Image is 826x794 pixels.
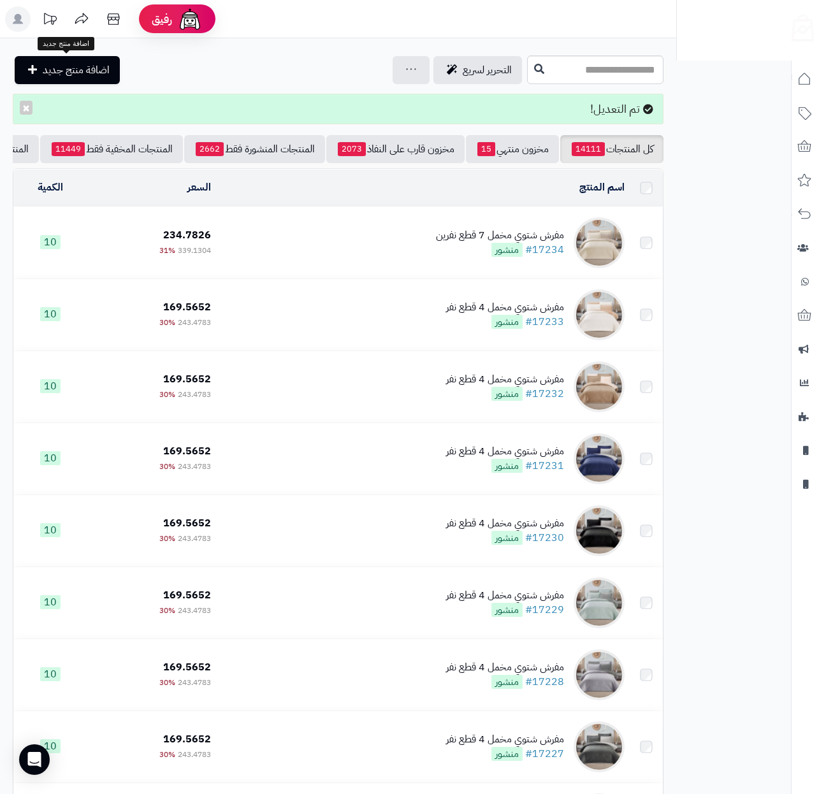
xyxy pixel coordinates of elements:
span: 234.7826 [163,227,211,243]
span: 169.5652 [163,732,211,747]
img: مفرش شتوي مخمل 4 قطع نفر [574,505,625,556]
img: logo [783,10,814,41]
span: منشور [491,531,523,545]
span: منشور [491,315,523,329]
a: مخزون منتهي15 [466,135,559,163]
span: منشور [491,387,523,401]
img: مفرش شتوي مخمل 4 قطع نفر [574,289,625,340]
div: اضافة منتج جديد [38,37,94,51]
span: 30% [159,533,175,544]
span: 169.5652 [163,444,211,459]
div: Open Intercom Messenger [19,744,50,775]
span: 243.4783 [178,389,211,400]
span: 243.4783 [178,749,211,760]
span: 10 [40,595,61,609]
a: المنتجات المنشورة فقط2662 [184,135,325,163]
a: #17233 [525,314,564,329]
span: منشور [491,243,523,257]
img: مفرش شتوي مخمل 4 قطع نفر [574,361,625,412]
span: اضافة منتج جديد [43,62,110,78]
img: مفرش شتوي مخمل 4 قطع نفر [574,577,625,628]
span: منشور [491,459,523,473]
a: السعر [187,180,211,195]
span: 15 [477,142,495,156]
span: 169.5652 [163,516,211,531]
span: منشور [491,603,523,617]
span: التحرير لسريع [463,62,512,78]
a: #17234 [525,242,564,257]
span: 10 [40,451,61,465]
a: اسم المنتج [579,180,625,195]
button: × [20,101,33,115]
div: مفرش شتوي مخمل 4 قطع نفر [446,300,564,315]
span: 243.4783 [178,605,211,616]
div: تم التعديل! [13,94,663,124]
span: 30% [159,677,175,688]
a: مخزون قارب على النفاذ2073 [326,135,465,163]
span: 243.4783 [178,533,211,544]
a: اضافة منتج جديد [15,56,120,84]
span: 2073 [338,142,366,156]
span: 30% [159,461,175,472]
a: التحرير لسريع [433,56,522,84]
span: 243.4783 [178,461,211,472]
a: المنتجات المخفية فقط11449 [40,135,183,163]
a: الكمية [38,180,63,195]
a: #17231 [525,458,564,473]
div: مفرش شتوي مخمل 4 قطع نفر [446,444,564,459]
span: 11449 [52,142,85,156]
span: 10 [40,379,61,393]
span: 30% [159,605,175,616]
span: 10 [40,667,61,681]
div: مفرش شتوي مخمل 4 قطع نفر [446,588,564,603]
div: مفرش شتوي مخمل 4 قطع نفر [446,660,564,675]
span: 30% [159,317,175,328]
a: تحديثات المنصة [34,6,66,35]
div: مفرش شتوي مخمل 4 قطع نفر [446,516,564,531]
img: مفرش شتوي مخمل 4 قطع نفر [574,721,625,772]
a: #17229 [525,602,564,617]
div: مفرش شتوي مخمل 4 قطع نفر [446,732,564,747]
span: 169.5652 [163,660,211,675]
img: ai-face.png [177,6,203,32]
a: #17232 [525,386,564,401]
img: مفرش شتوي مخمل 4 قطع نفر [574,433,625,484]
span: 10 [40,739,61,753]
span: منشور [491,675,523,689]
span: 14111 [572,142,605,156]
span: 2662 [196,142,224,156]
span: 169.5652 [163,588,211,603]
span: 31% [159,245,175,256]
a: كل المنتجات14111 [560,135,663,163]
span: 10 [40,235,61,249]
span: 10 [40,307,61,321]
a: #17227 [525,746,564,762]
span: 169.5652 [163,372,211,387]
span: رفيق [152,11,172,27]
img: مفرش شتوي مخمل 7 قطع نفرين [574,217,625,268]
span: 339.1304 [178,245,211,256]
span: 10 [40,523,61,537]
a: #17230 [525,530,564,545]
span: منشور [491,747,523,761]
div: مفرش شتوي مخمل 4 قطع نفر [446,372,564,387]
span: 243.4783 [178,677,211,688]
img: مفرش شتوي مخمل 4 قطع نفر [574,649,625,700]
span: 30% [159,389,175,400]
div: مفرش شتوي مخمل 7 قطع نفرين [436,228,564,243]
span: 169.5652 [163,300,211,315]
a: #17228 [525,674,564,689]
span: 243.4783 [178,317,211,328]
span: 30% [159,749,175,760]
